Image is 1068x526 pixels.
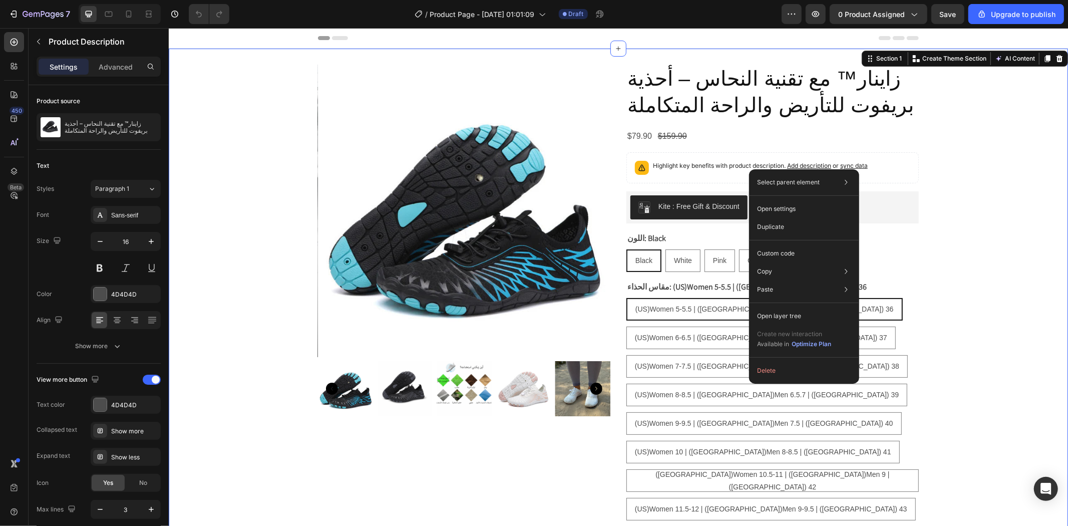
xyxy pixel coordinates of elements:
[757,285,773,294] p: Paste
[103,478,113,487] span: Yes
[4,4,75,24] button: 7
[1034,477,1058,501] div: Open Intercom Messenger
[91,180,161,198] button: Paragraph 1
[66,8,70,20] p: 7
[754,26,818,35] p: Create Theme Section
[757,267,772,276] p: Copy
[139,478,147,487] span: No
[169,28,1068,526] iframe: Design area
[111,427,158,436] div: Show more
[968,4,1064,24] button: Upgrade to publish
[662,134,699,141] span: or
[830,4,927,24] button: 0 product assigned
[466,363,730,371] span: (US)Women 8-8.5 | ([GEOGRAPHIC_DATA])Men 6.5.7 | ([GEOGRAPHIC_DATA]) 39
[50,62,78,72] p: Settings
[458,100,484,117] div: $79.90
[37,503,78,516] div: Max lines
[792,340,831,349] div: Optimize Plan
[753,362,855,380] button: Delete
[99,62,133,72] p: Advanced
[111,453,158,462] div: Show less
[111,401,158,410] div: 4D4D4D
[757,222,784,231] p: Duplicate
[111,290,158,299] div: 4D4D4D
[37,478,49,487] div: Icon
[490,173,571,184] div: Kite : Free Gift & Discount
[466,477,739,485] span: (US)Women 11.5-12 | ([GEOGRAPHIC_DATA])Men 9-9.5 | ([GEOGRAPHIC_DATA]) 43
[37,373,101,387] div: View more button
[466,334,731,342] span: (US)Women 7-7.5 | ([GEOGRAPHIC_DATA])Men 5.5-6 | ([GEOGRAPHIC_DATA]) 38
[470,173,482,185] img: CMn-lpTL4P8CEAE=.png
[824,25,868,37] button: AI Content
[8,183,24,191] div: Beta
[49,36,157,48] p: Product Description
[10,107,24,115] div: 450
[757,329,832,339] p: Create new interaction
[76,341,122,351] div: Show more
[458,37,750,92] h2: زاينار™ مع تقنية النحاس – أحذية بريفوت للتأريض والراحة المتكاملة
[467,228,484,236] span: Black
[189,4,229,24] div: Undo/Redo
[37,400,65,409] div: Text color
[466,391,725,399] span: (US)Women 9-9.5 | ([GEOGRAPHIC_DATA])Men 7.5 | ([GEOGRAPHIC_DATA]) 40
[462,167,579,191] button: Kite : Free Gift & Discount
[95,184,129,193] span: Paragraph 1
[488,100,519,117] div: $159.90
[618,134,662,141] span: Add description
[484,133,699,143] p: Highlight key benefits with product description.
[37,234,63,248] div: Size
[65,120,157,134] p: زاينار™ مع تقنية النحاس – أحذية بريفوت للتأريض والراحة المتكاملة
[37,210,49,219] div: Font
[37,337,161,355] button: Show more
[757,340,789,348] span: Available in
[37,451,70,460] div: Expand text
[579,228,594,236] span: Grey
[37,184,54,193] div: Styles
[671,134,699,141] span: sync data
[426,9,428,20] span: /
[931,4,964,24] button: Save
[940,10,956,19] span: Save
[422,355,434,367] button: Carousel Next Arrow
[37,290,52,299] div: Color
[757,312,801,321] p: Open layer tree
[111,211,158,220] div: Sans-serif
[466,420,723,428] span: (US)Women 10 | ([GEOGRAPHIC_DATA])Men 8-8.5 | ([GEOGRAPHIC_DATA]) 41
[37,97,80,106] div: Product source
[37,161,49,170] div: Text
[41,117,61,137] img: product feature img
[487,442,721,463] span: ([GEOGRAPHIC_DATA])Women 10.5-11 | ([GEOGRAPHIC_DATA])Men 9 | ([GEOGRAPHIC_DATA]) 42
[757,204,796,213] p: Open settings
[458,252,699,266] legend: مقاس الحذاء: (US)Women 5-5.5 | ([GEOGRAPHIC_DATA])Men 4.5 | (EU) 36
[977,9,1055,20] div: Upgrade to publish
[569,10,584,19] span: Draft
[467,277,725,285] span: (US)Women 5-5.5 | ([GEOGRAPHIC_DATA])Men 4.5 | ([GEOGRAPHIC_DATA]) 36
[757,249,795,258] p: Custom code
[458,203,498,217] legend: اللون: Black
[615,228,646,236] span: Blackblue
[544,228,558,236] span: Pink
[838,9,905,20] span: 0 product assigned
[705,26,735,35] div: Section 1
[466,306,719,314] span: (US)Women 6-6.5 | ([GEOGRAPHIC_DATA])Men 5 | ([GEOGRAPHIC_DATA]) 37
[37,425,77,434] div: Collapsed text
[791,339,832,349] button: Optimize Plan
[430,9,535,20] span: Product Page - [DATE] 01:01:09
[757,178,820,187] p: Select parent element
[37,314,65,327] div: Align
[505,228,523,236] span: White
